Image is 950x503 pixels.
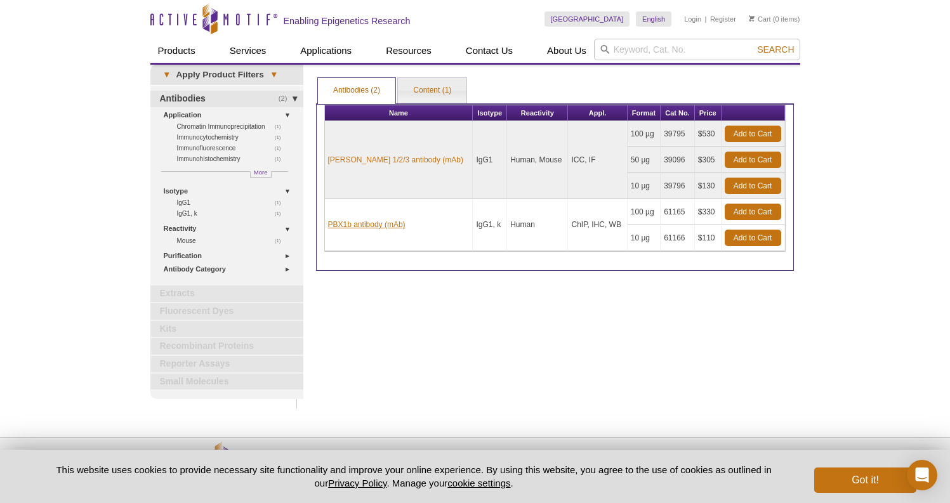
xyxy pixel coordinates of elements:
td: 39796 [661,173,695,199]
a: Antibodies (2) [318,78,395,103]
td: Human, Mouse [507,121,568,199]
a: Products [150,39,203,63]
a: Reactivity [164,222,296,235]
div: Open Intercom Messenger [907,460,937,490]
a: Add to Cart [725,152,781,168]
a: Add to Cart [725,178,781,194]
td: ICC, IF [568,121,627,199]
input: Keyword, Cat. No. [594,39,800,60]
th: Reactivity [507,105,568,121]
td: Human [507,199,568,251]
span: (1) [275,197,288,208]
td: IgG1, k [473,199,507,251]
a: English [636,11,671,27]
a: [PERSON_NAME] 1/2/3 antibody (mAb) [328,154,463,166]
td: $110 [695,225,722,251]
li: | [705,11,707,27]
a: (1)Immunofluorescence [177,143,288,154]
a: Login [684,15,701,23]
td: $130 [695,173,722,199]
a: Applications [293,39,359,63]
th: Name [325,105,473,121]
a: [GEOGRAPHIC_DATA] [544,11,630,27]
td: $330 [695,199,722,225]
a: Services [222,39,274,63]
td: 50 µg [628,147,661,173]
th: Price [695,105,722,121]
a: Extracts [150,285,303,302]
a: Antibody Category [164,263,296,276]
a: Reporter Assays [150,356,303,372]
th: Format [628,105,661,121]
th: Cat No. [661,105,695,121]
a: Add to Cart [725,126,781,142]
a: (1)Immunohistochemistry [177,154,288,164]
a: Kits [150,321,303,337]
a: (1)Chromatin Immunoprecipitation [177,121,288,132]
td: 10 µg [628,173,661,199]
a: Isotype [164,185,296,198]
span: (1) [275,121,288,132]
button: Search [753,44,798,55]
a: More [250,171,272,178]
a: Add to Cart [725,230,781,246]
a: ▾Apply Product Filters▾ [150,65,303,85]
li: (0 items) [749,11,800,27]
img: Active Motif, [150,438,296,489]
a: Application [164,108,296,122]
a: (2)Antibodies [150,91,303,107]
td: IgG1 [473,121,507,199]
a: Resources [378,39,439,63]
img: Your Cart [749,15,755,22]
a: Fluorescent Dyes [150,303,303,320]
span: Search [757,44,794,55]
td: 61165 [661,199,695,225]
span: (1) [275,154,288,164]
a: PBX1b antibody (mAb) [328,219,406,230]
td: ChIP, IHC, WB [568,199,627,251]
a: Register [710,15,736,23]
td: 10 µg [628,225,661,251]
a: Small Molecules [150,374,303,390]
span: (1) [275,208,288,219]
a: (1)IgG1 [177,197,288,208]
a: Cart [749,15,771,23]
span: (2) [279,91,294,107]
span: ▾ [264,69,284,81]
td: 100 µg [628,199,661,225]
a: Recombinant Proteins [150,338,303,355]
th: Appl. [568,105,627,121]
td: $305 [695,147,722,173]
a: About Us [539,39,594,63]
a: (1)Immunocytochemistry [177,132,288,143]
a: Purification [164,249,296,263]
span: (1) [275,235,288,246]
td: 61166 [661,225,695,251]
span: More [254,167,268,178]
a: Contact Us [458,39,520,63]
a: (1)Mouse [177,235,288,246]
span: (1) [275,143,288,154]
p: This website uses cookies to provide necessary site functionality and improve your online experie... [34,463,794,490]
a: Add to Cart [725,204,781,220]
td: 39096 [661,147,695,173]
a: Content (1) [398,78,466,103]
td: $530 [695,121,722,147]
td: 100 µg [628,121,661,147]
td: 39795 [661,121,695,147]
button: cookie settings [447,478,510,488]
th: Isotype [473,105,507,121]
span: (1) [275,132,288,143]
h2: Enabling Epigenetics Research [284,15,411,27]
a: (1)IgG1, k [177,208,288,219]
span: ▾ [157,69,176,81]
a: Privacy Policy [328,478,386,488]
button: Got it! [814,467,916,493]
